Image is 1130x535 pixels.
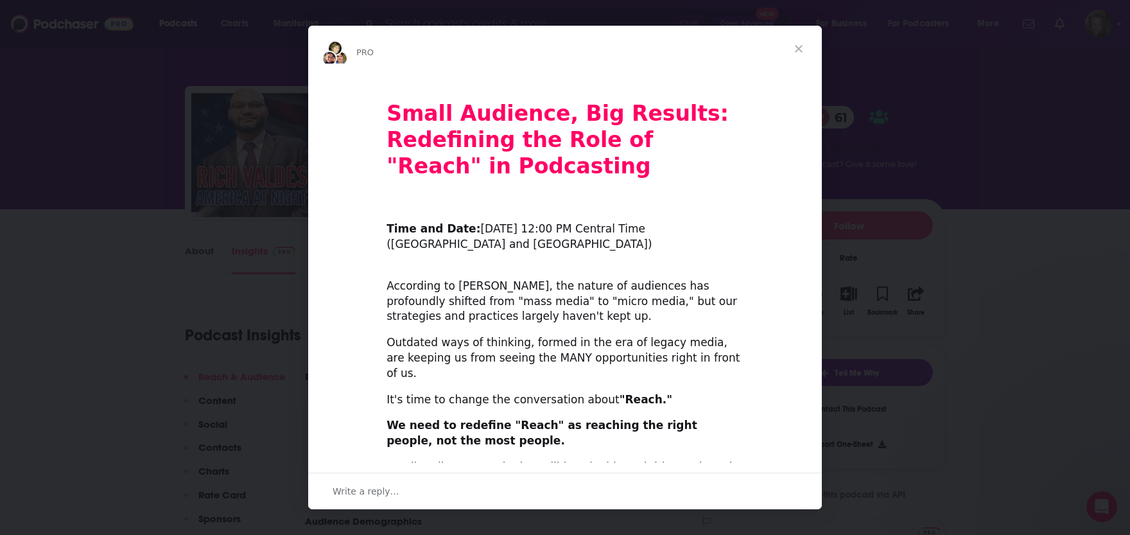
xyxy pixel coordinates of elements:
b: We need to redefine "Reach" as reaching the right people, not the most people. [387,419,697,447]
span: Close [776,26,822,72]
div: Open conversation and reply [308,473,822,509]
div: ​ [DATE] 12:00 PM Central Time ([GEOGRAPHIC_DATA] and [GEOGRAPHIC_DATA]) [387,207,743,252]
div: Outdated ways of thinking, formed in the era of legacy media, are keeping us from seeing the MANY... [387,335,743,381]
span: Write a reply… [333,483,399,500]
b: Time and Date: [387,222,480,235]
img: Dave avatar [333,51,348,66]
div: Small audiences can be incredibly valuable and drive real results -- IF we approach them the righ... [387,460,743,491]
img: Barbara avatar [327,40,343,56]
b: "Reach." [620,393,672,406]
img: Sydney avatar [322,51,337,66]
div: It's time to change the conversation about [387,392,743,408]
div: According to [PERSON_NAME], the nature of audiences has profoundly shifted from "mass media" to "... [387,263,743,324]
b: Small Audience, Big Results: Redefining the Role of "Reach" in Podcasting [387,101,729,179]
span: PRO [356,48,374,57]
